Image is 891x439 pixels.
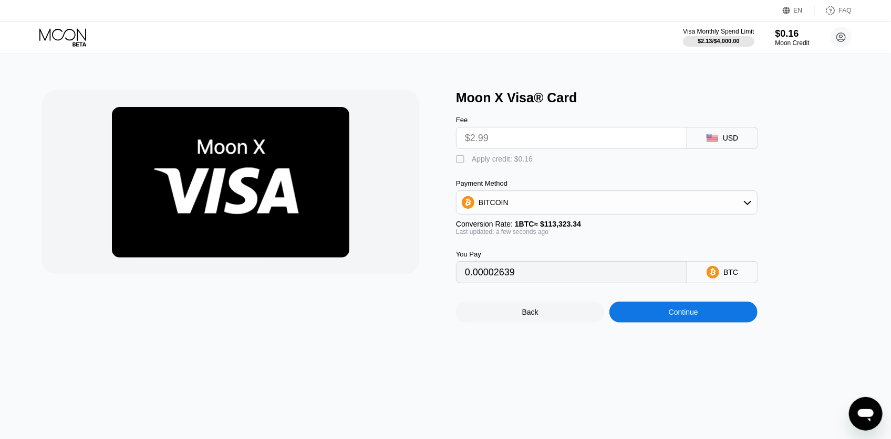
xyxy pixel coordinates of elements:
input: $0.00 [465,127,678,148]
div: Apply credit: $0.16 [472,155,533,163]
div: BITCOIN [479,198,509,207]
div: You Pay [456,250,687,258]
div: $0.16 [775,28,810,39]
div: Moon X Visa® Card [456,90,859,105]
div: Moon Credit [775,39,810,47]
span: 1 BTC ≈ $113,323.34 [515,220,581,228]
div: EN [794,7,803,14]
div: Last updated: a few seconds ago [456,228,758,235]
iframe: Button to launch messaging window [849,397,883,431]
div:  [456,154,467,165]
div: EN [783,5,815,16]
div: BTC [723,268,738,276]
div: Conversion Rate: [456,220,758,228]
div: Continue [609,302,758,323]
div: Back [456,302,605,323]
div: $0.16Moon Credit [775,28,810,47]
div: FAQ [839,7,852,14]
div: Visa Monthly Spend Limit$2.13/$4,000.00 [683,28,754,47]
div: Back [522,308,538,316]
div: BITCOIN [457,192,757,213]
div: Payment Method [456,179,758,187]
div: FAQ [815,5,852,16]
div: Continue [669,308,698,316]
div: Visa Monthly Spend Limit [683,28,754,35]
div: USD [723,134,739,142]
div: $2.13 / $4,000.00 [698,38,740,44]
div: Fee [456,116,687,124]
